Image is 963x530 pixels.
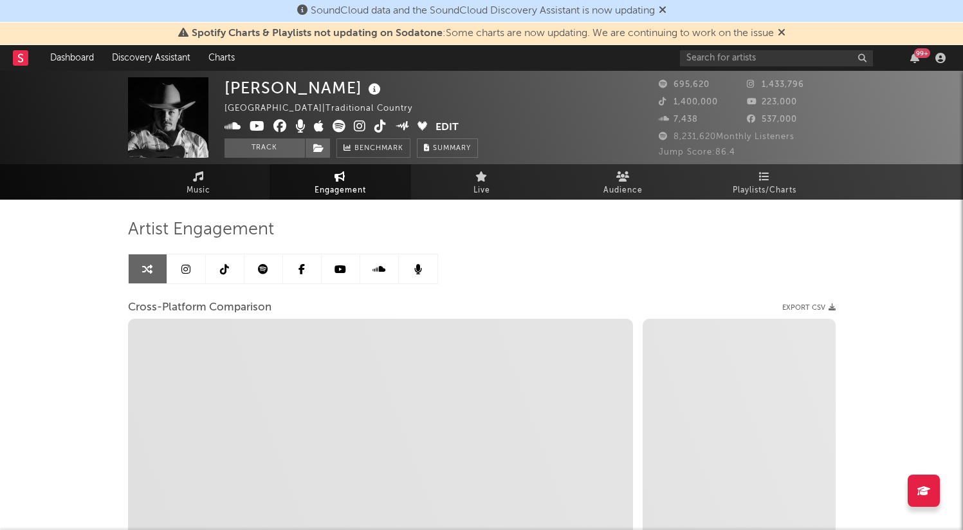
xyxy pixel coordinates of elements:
span: : Some charts are now updating. We are continuing to work on the issue [192,28,774,39]
button: Edit [436,120,459,136]
a: Discovery Assistant [103,45,199,71]
input: Search for artists [680,50,873,66]
div: [PERSON_NAME] [225,77,384,99]
span: Dismiss [778,28,785,39]
button: Summary [417,138,478,158]
a: Audience [553,164,694,200]
span: 695,620 [659,80,710,89]
span: 223,000 [747,98,797,106]
span: Benchmark [354,141,403,156]
a: Live [411,164,553,200]
span: Live [473,183,490,198]
a: Engagement [270,164,411,200]
span: Audience [603,183,643,198]
div: 99 + [914,48,930,58]
span: 1,433,796 [747,80,804,89]
span: 1,400,000 [659,98,718,106]
span: Cross-Platform Comparison [128,300,271,316]
span: Playlists/Charts [733,183,796,198]
span: Music [187,183,210,198]
button: 99+ [910,53,919,63]
div: [GEOGRAPHIC_DATA] | Traditional Country [225,101,427,117]
a: Playlists/Charts [694,164,836,200]
span: 7,438 [659,115,698,124]
span: 537,000 [747,115,797,124]
span: Artist Engagement [128,222,274,238]
span: Jump Score: 86.4 [659,148,735,156]
span: Engagement [315,183,366,198]
span: Summary [433,145,471,152]
a: Benchmark [336,138,410,158]
a: Dashboard [41,45,103,71]
button: Track [225,138,305,158]
button: Export CSV [782,304,836,312]
span: 8,231,620 Monthly Listeners [659,133,794,141]
span: SoundCloud data and the SoundCloud Discovery Assistant is now updating [311,6,655,16]
a: Charts [199,45,244,71]
span: Dismiss [659,6,666,16]
a: Music [128,164,270,200]
span: Spotify Charts & Playlists not updating on Sodatone [192,28,443,39]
